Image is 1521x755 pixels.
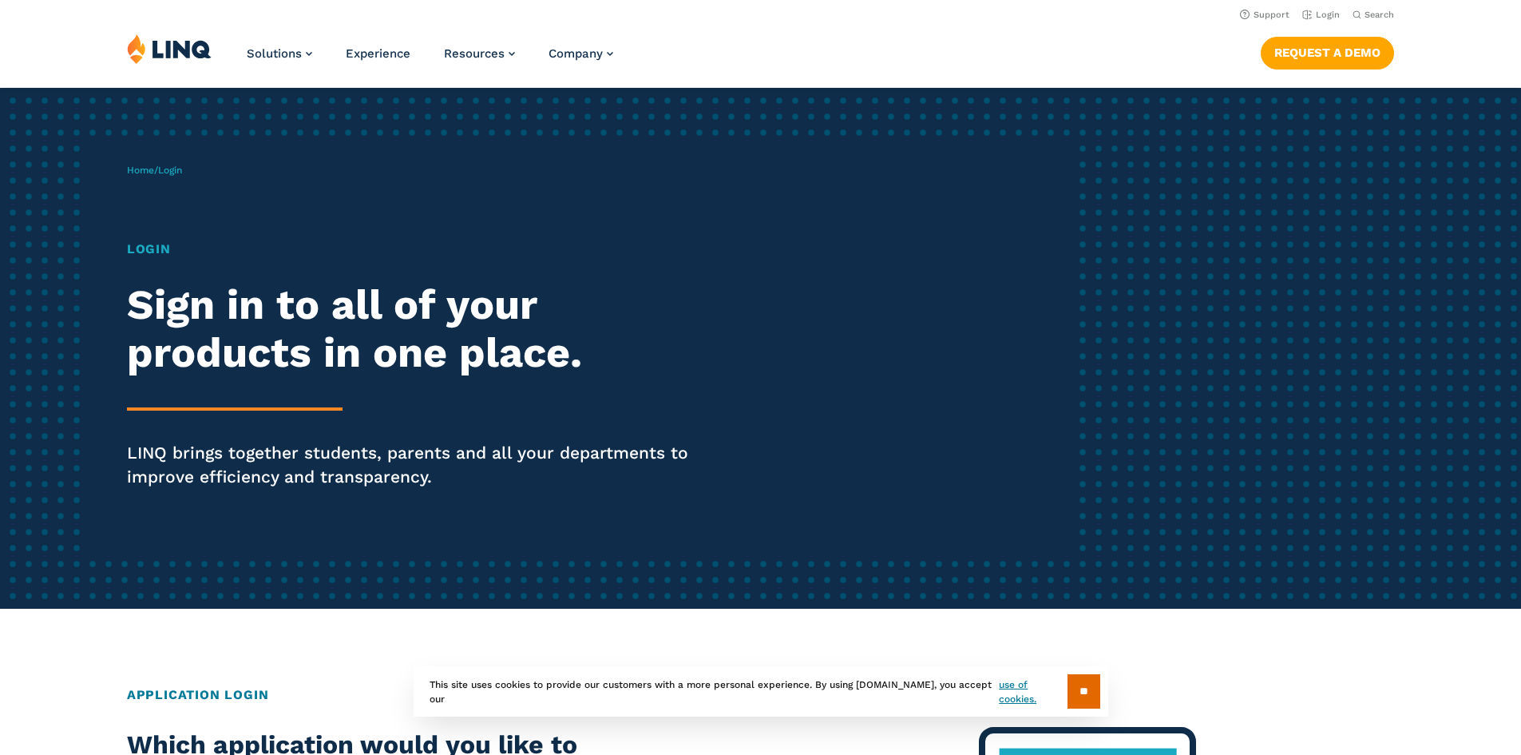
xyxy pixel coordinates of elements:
span: Resources [444,46,505,61]
a: Solutions [247,46,312,61]
div: This site uses cookies to provide our customers with a more personal experience. By using [DOMAIN... [414,666,1108,717]
button: Open Search Bar [1353,9,1394,21]
span: Solutions [247,46,302,61]
a: Resources [444,46,515,61]
h1: Login [127,240,713,259]
span: / [127,165,182,176]
a: Support [1240,10,1289,20]
nav: Primary Navigation [247,34,613,86]
nav: Button Navigation [1261,34,1394,69]
span: Search [1365,10,1394,20]
h2: Application Login [127,685,1394,705]
a: use of cookies. [999,678,1067,706]
span: Login [158,165,182,176]
a: Login [1302,10,1340,20]
a: Company [549,46,613,61]
img: LINQ | K‑12 Software [127,34,212,64]
a: Request a Demo [1261,37,1394,69]
h2: Sign in to all of your products in one place. [127,281,713,377]
a: Home [127,165,154,176]
span: Company [549,46,603,61]
p: LINQ brings together students, parents and all your departments to improve efficiency and transpa... [127,441,713,489]
a: Experience [346,46,410,61]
